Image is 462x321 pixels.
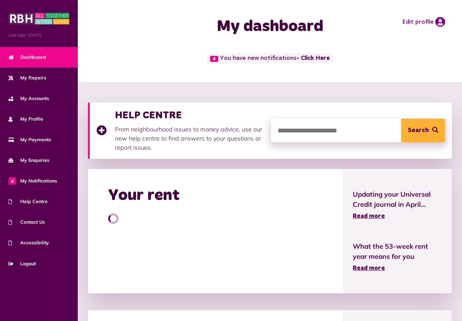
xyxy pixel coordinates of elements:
span: Read more [353,265,385,271]
span: You have new notifications [207,53,332,63]
p: From neighbourhood issues to money advice, use our new help centre to find answers to your questi... [115,125,264,152]
a: What the 53-week rent year means for you Read more [353,241,442,273]
span: Logout [8,260,36,267]
span: My Payments [8,136,51,143]
h2: Your rent [108,186,180,205]
span: Dashboard [8,54,46,61]
a: - Click Here [297,55,330,61]
h1: My dashboard [181,17,359,36]
span: 4 [210,56,218,62]
span: Read more [353,213,385,219]
span: My Profile [8,116,43,123]
span: Last login: [DATE] [8,32,69,38]
button: Search [401,119,445,142]
span: Updating your Universal Credit journal in April... [353,189,442,209]
a: Updating your Universal Credit journal in April... Read more [353,189,442,221]
span: My Accounts [8,95,49,102]
a: Edit profile [402,17,445,27]
span: 4 [8,177,16,184]
span: Help Centre [8,198,48,205]
h3: HELP CENTRE [115,109,264,121]
span: My Enquiries [8,157,49,164]
span: What the 53-week rent year means for you [353,241,442,262]
span: My Notifications [8,177,57,184]
span: Contact Us [8,219,45,226]
span: My Repairs [8,74,46,81]
img: MyRBH [8,12,69,25]
span: Accessibility [8,239,49,246]
span: Search [408,119,429,142]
